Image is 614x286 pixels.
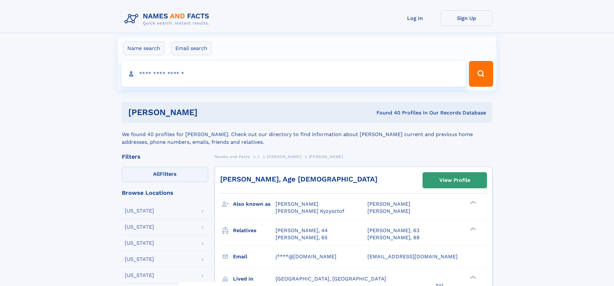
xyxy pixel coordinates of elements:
[441,10,492,26] a: Sign Up
[367,253,458,260] span: [EMAIL_ADDRESS][DOMAIN_NAME]
[469,227,476,231] div: ❯
[121,61,466,87] input: search input
[469,275,476,279] div: ❯
[128,108,287,116] h1: [PERSON_NAME]
[257,153,260,161] a: J
[367,227,419,234] a: [PERSON_NAME], 63
[233,273,276,284] h3: Lived in
[439,173,470,188] div: View Profile
[153,171,160,177] span: All
[123,42,164,55] label: Name search
[233,225,276,236] h3: Relatives
[367,234,420,241] a: [PERSON_NAME], 88
[122,167,208,182] label: Filters
[276,227,328,234] a: [PERSON_NAME], 44
[125,241,154,246] div: [US_STATE]
[257,154,260,159] span: J
[125,273,154,278] div: [US_STATE]
[267,154,301,159] span: [PERSON_NAME]
[122,154,208,160] div: Filters
[287,109,486,116] div: Found 40 Profiles In Our Records Database
[171,42,211,55] label: Email search
[122,123,492,146] div: We found 40 profiles for [PERSON_NAME]. Check out our directory to find information about [PERSON...
[267,153,301,161] a: [PERSON_NAME]
[233,199,276,210] h3: Also known as
[389,10,441,26] a: Log In
[220,175,377,183] a: [PERSON_NAME], Age [DEMOGRAPHIC_DATA]
[215,153,250,161] a: Names and Facts
[122,190,208,196] div: Browse Locations
[125,257,154,262] div: [US_STATE]
[276,201,318,207] span: [PERSON_NAME]
[125,208,154,213] div: [US_STATE]
[276,208,344,214] span: [PERSON_NAME] Kyzysztof
[423,173,487,188] a: View Profile
[367,208,410,214] span: [PERSON_NAME]
[122,10,215,28] img: Logo Names and Facts
[309,154,343,159] span: [PERSON_NAME]
[233,251,276,262] h3: Email
[469,201,476,205] div: ❯
[125,224,154,230] div: [US_STATE]
[276,276,386,282] span: [GEOGRAPHIC_DATA], [GEOGRAPHIC_DATA]
[276,234,327,241] a: [PERSON_NAME], 65
[469,61,493,87] button: Search Button
[367,201,410,207] span: [PERSON_NAME]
